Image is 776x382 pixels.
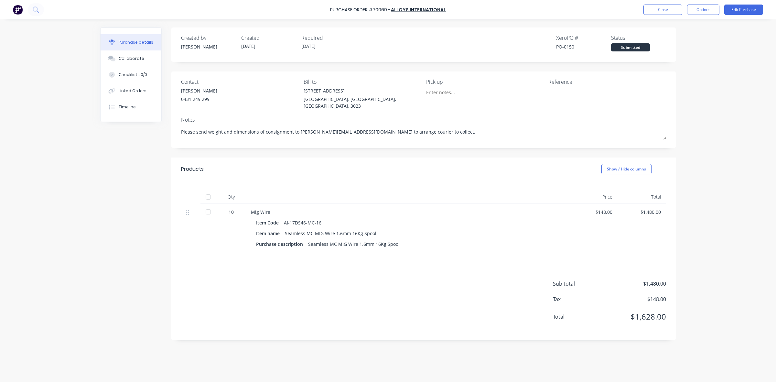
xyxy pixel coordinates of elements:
div: Submitted [611,43,650,51]
div: Item name [256,229,285,238]
div: Xero PO # [556,34,611,42]
div: Mig Wire [251,209,564,215]
button: Options [687,5,719,15]
span: Tax [553,295,601,303]
div: Checklists 0/0 [119,72,147,78]
button: Linked Orders [101,83,161,99]
div: Timeline [119,104,136,110]
div: Purchase Order #70069 - [330,6,390,13]
div: [STREET_ADDRESS] [304,87,421,94]
img: Factory [13,5,23,15]
textarea: Please send weight and dimensions of consignment to [PERSON_NAME][EMAIL_ADDRESS][DOMAIN_NAME] to ... [181,125,666,140]
button: Checklists 0/0 [101,67,161,83]
div: Seamless MC MIG Wire 1.6mm 16Kg Spool [308,239,400,249]
input: Enter notes... [426,87,485,97]
div: Reference [548,78,666,86]
span: $148.00 [601,295,666,303]
div: [PERSON_NAME] [181,87,217,94]
div: AI-17DS46-MC-16 [284,218,321,227]
div: Collaborate [119,56,144,61]
div: [PERSON_NAME] [181,43,236,50]
div: $148.00 [574,209,612,215]
div: Required [301,34,356,42]
div: Total [618,191,666,203]
a: Alloys International [391,6,446,13]
div: Qty [217,191,246,203]
div: Contact [181,78,299,86]
div: Purchase details [119,39,153,45]
div: Purchase description [256,239,308,249]
div: Products [181,165,204,173]
span: Total [553,313,601,321]
button: Edit Purchase [724,5,763,15]
div: Notes [181,116,666,124]
span: $1,480.00 [601,280,666,288]
span: $1,628.00 [601,311,666,322]
button: Collaborate [101,50,161,67]
button: Show / Hide columns [601,164,652,174]
div: Bill to [304,78,421,86]
div: Pick up [426,78,544,86]
span: Sub total [553,280,601,288]
div: $1,480.00 [623,209,661,215]
div: Status [611,34,666,42]
button: Purchase details [101,34,161,50]
div: Price [569,191,618,203]
div: [GEOGRAPHIC_DATA], [GEOGRAPHIC_DATA], [GEOGRAPHIC_DATA], 3023 [304,96,421,109]
button: Close [643,5,682,15]
div: 0431 249 299 [181,96,217,103]
div: PO-0150 [556,43,611,50]
button: Timeline [101,99,161,115]
div: Created by [181,34,236,42]
div: Seamless MC MIG Wire 1.6mm 16Kg Spool [285,229,376,238]
div: 10 [222,209,241,215]
div: Linked Orders [119,88,146,94]
div: Created [241,34,296,42]
div: Item Code [256,218,284,227]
